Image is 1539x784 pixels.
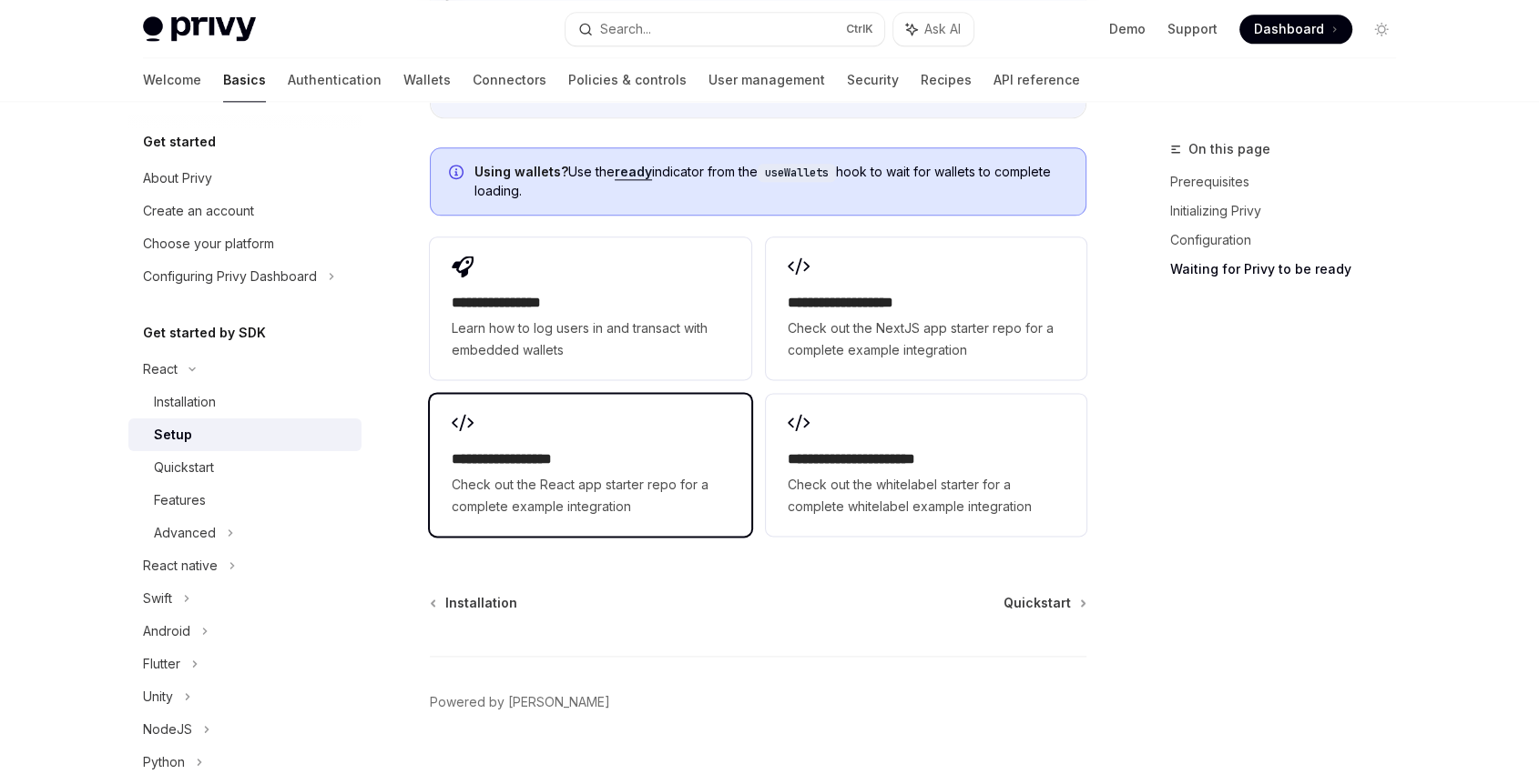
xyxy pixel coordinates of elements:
a: **** **** **** ***Check out the React app starter repo for a complete example integration [430,394,750,536]
a: Policies & controls [568,58,687,102]
a: Quickstart [1004,594,1085,612]
a: Welcome [143,58,201,102]
a: About Privy [128,162,362,195]
span: Ask AI [924,20,961,38]
span: Check out the React app starter repo for a complete example integration [452,474,729,518]
a: Basics [223,58,266,102]
div: Python [143,751,185,773]
div: Features [154,489,206,511]
div: Flutter [143,653,180,675]
div: Quickstart [154,457,214,478]
div: Search... [600,18,651,40]
span: Dashboard [1254,20,1324,38]
span: Check out the NextJS app starter repo for a complete example integration [788,317,1065,361]
a: Recipes [921,58,972,102]
code: useWallets [758,164,836,182]
a: Choose your platform [128,227,362,260]
a: Initializing Privy [1170,196,1411,226]
a: Security [847,58,899,102]
a: Installation [128,386,362,418]
span: Quickstart [1004,594,1071,612]
div: Choose your platform [143,233,274,255]
img: light logo [143,16,256,42]
button: Toggle dark mode [1367,15,1396,44]
svg: Info [449,165,467,183]
div: About Privy [143,167,212,189]
a: User management [708,58,825,102]
button: Ask AI [893,13,973,45]
div: Advanced [154,522,216,544]
a: Features [128,484,362,517]
div: Installation [154,391,216,413]
a: **** **** **** **** ***Check out the whitelabel starter for a complete whitelabel example integra... [766,394,1086,536]
div: Configuring Privy Dashboard [143,266,317,287]
a: Dashboard [1239,15,1352,44]
span: Learn how to log users in and transact with embedded wallets [452,317,729,361]
a: Connectors [473,58,546,102]
div: Android [143,620,190,642]
a: Waiting for Privy to be ready [1170,255,1411,284]
span: Check out the whitelabel starter for a complete whitelabel example integration [788,474,1065,518]
div: NodeJS [143,719,192,740]
strong: Using wallets? [474,164,568,179]
a: Wallets [403,58,451,102]
a: Installation [432,594,517,612]
a: Prerequisites [1170,167,1411,196]
a: Powered by [PERSON_NAME] [430,693,610,711]
button: Search...CtrlK [566,13,884,45]
a: **** **** **** ****Check out the NextJS app starter repo for a complete example integration [766,237,1086,379]
div: Create an account [143,200,254,222]
div: React native [143,555,218,577]
a: API reference [994,58,1080,102]
span: Installation [445,594,517,612]
div: React [143,358,178,380]
span: Use the indicator from the hook to wait for wallets to complete loading. [474,163,1067,200]
a: Create an account [128,195,362,227]
a: ready [615,164,652,180]
span: Ctrl K [846,22,873,36]
h5: Get started by SDK [143,322,266,344]
a: Quickstart [128,451,362,484]
a: Authentication [288,58,382,102]
a: Demo [1109,20,1146,38]
span: On this page [1188,138,1270,160]
a: Configuration [1170,226,1411,255]
div: Swift [143,588,172,609]
div: Setup [154,424,192,446]
a: **** **** **** *Learn how to log users in and transact with embedded wallets [430,237,750,379]
a: Support [1167,20,1218,38]
a: Setup [128,418,362,451]
div: Unity [143,686,173,708]
h5: Get started [143,131,216,153]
